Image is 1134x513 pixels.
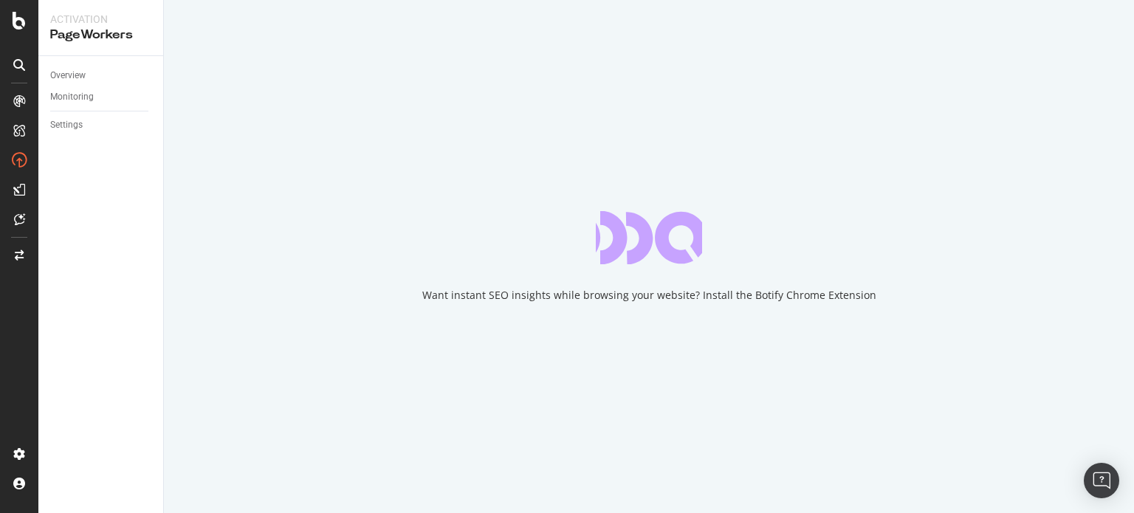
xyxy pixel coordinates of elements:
a: Monitoring [50,89,153,105]
div: Open Intercom Messenger [1084,463,1119,498]
a: Settings [50,117,153,133]
a: Overview [50,68,153,83]
div: PageWorkers [50,27,151,44]
div: Settings [50,117,83,133]
div: Monitoring [50,89,94,105]
div: Overview [50,68,86,83]
div: Want instant SEO insights while browsing your website? Install the Botify Chrome Extension [422,288,876,303]
div: Activation [50,12,151,27]
div: animation [596,211,702,264]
